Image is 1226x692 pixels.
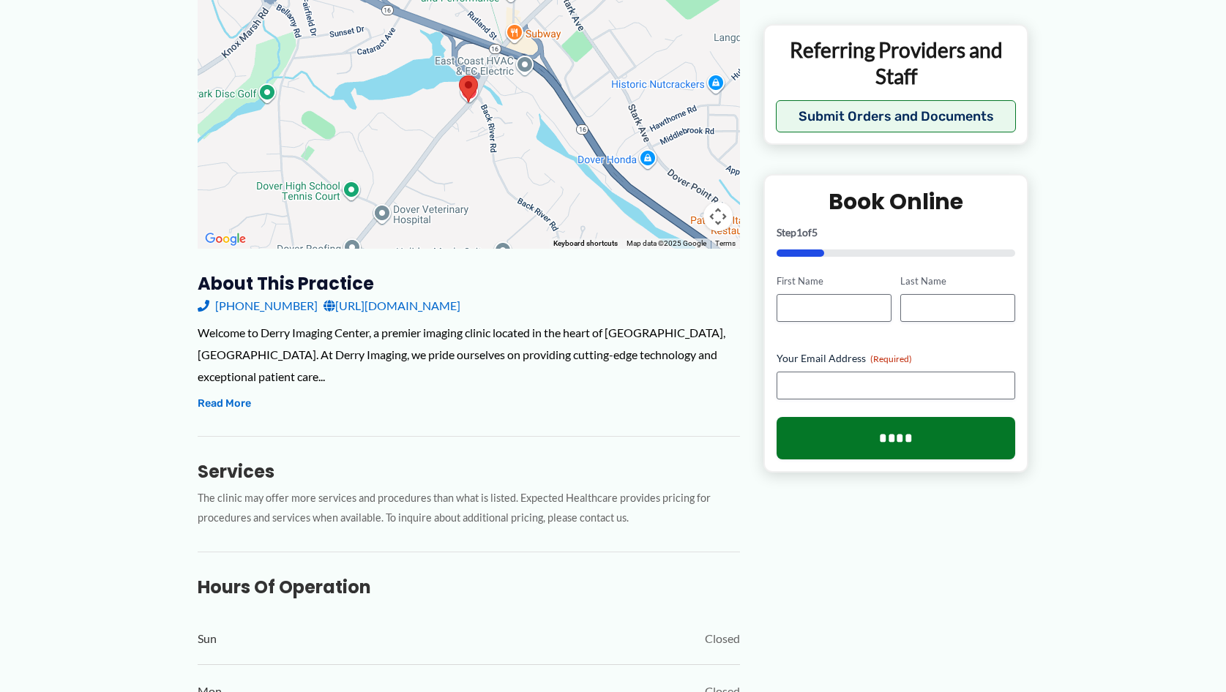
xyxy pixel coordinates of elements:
label: Your Email Address [777,350,1016,365]
h3: Hours of Operation [198,576,740,598]
span: Closed [705,628,740,650]
label: First Name [777,274,892,288]
label: Last Name [900,274,1015,288]
a: Open this area in Google Maps (opens a new window) [201,230,250,249]
span: Map data ©2025 Google [627,239,706,247]
h2: Book Online [777,187,1016,216]
span: (Required) [870,353,912,364]
span: Sun [198,628,217,650]
img: Google [201,230,250,249]
p: Referring Providers and Staff [776,36,1017,89]
p: The clinic may offer more services and procedures than what is listed. Expected Healthcare provid... [198,489,740,528]
button: Map camera controls [703,202,733,231]
span: 1 [796,226,802,238]
span: 5 [812,226,818,238]
button: Submit Orders and Documents [776,100,1017,132]
h3: Services [198,460,740,483]
a: [PHONE_NUMBER] [198,295,318,317]
div: Welcome to Derry Imaging Center, a premier imaging clinic located in the heart of [GEOGRAPHIC_DAT... [198,322,740,387]
a: [URL][DOMAIN_NAME] [324,295,460,317]
p: Step of [777,227,1016,238]
button: Read More [198,395,251,413]
h3: About this practice [198,272,740,295]
button: Keyboard shortcuts [553,238,618,249]
a: Terms (opens in new tab) [715,239,736,247]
